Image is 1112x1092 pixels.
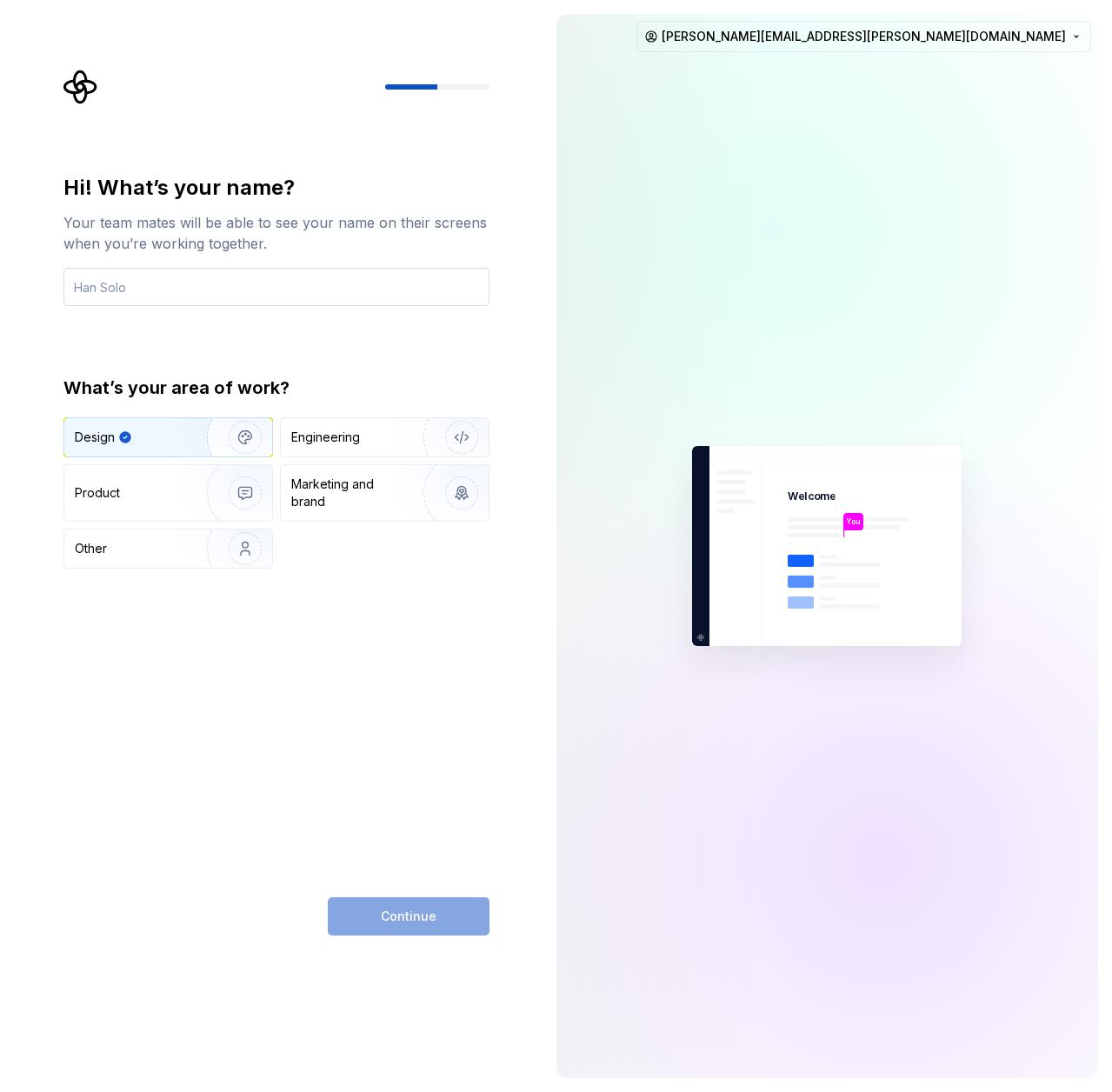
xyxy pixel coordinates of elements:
[662,28,1066,45] span: [PERSON_NAME][EMAIL_ADDRESS][PERSON_NAME][DOMAIN_NAME]
[847,516,860,527] p: You
[63,376,489,400] div: What’s your area of work?
[291,429,360,446] div: Engineering
[788,489,836,503] p: Welcome
[291,476,409,510] div: Marketing and brand
[63,174,489,202] div: Hi! What’s your name?
[63,70,98,104] svg: Supernova Logo
[75,484,120,502] div: Product
[636,21,1091,52] button: [PERSON_NAME][EMAIL_ADDRESS][PERSON_NAME][DOMAIN_NAME]
[63,212,489,254] div: Your team mates will be able to see your name on their screens when you’re working together.
[75,429,115,446] div: Design
[63,268,489,306] input: Han Solo
[75,540,107,557] div: Other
